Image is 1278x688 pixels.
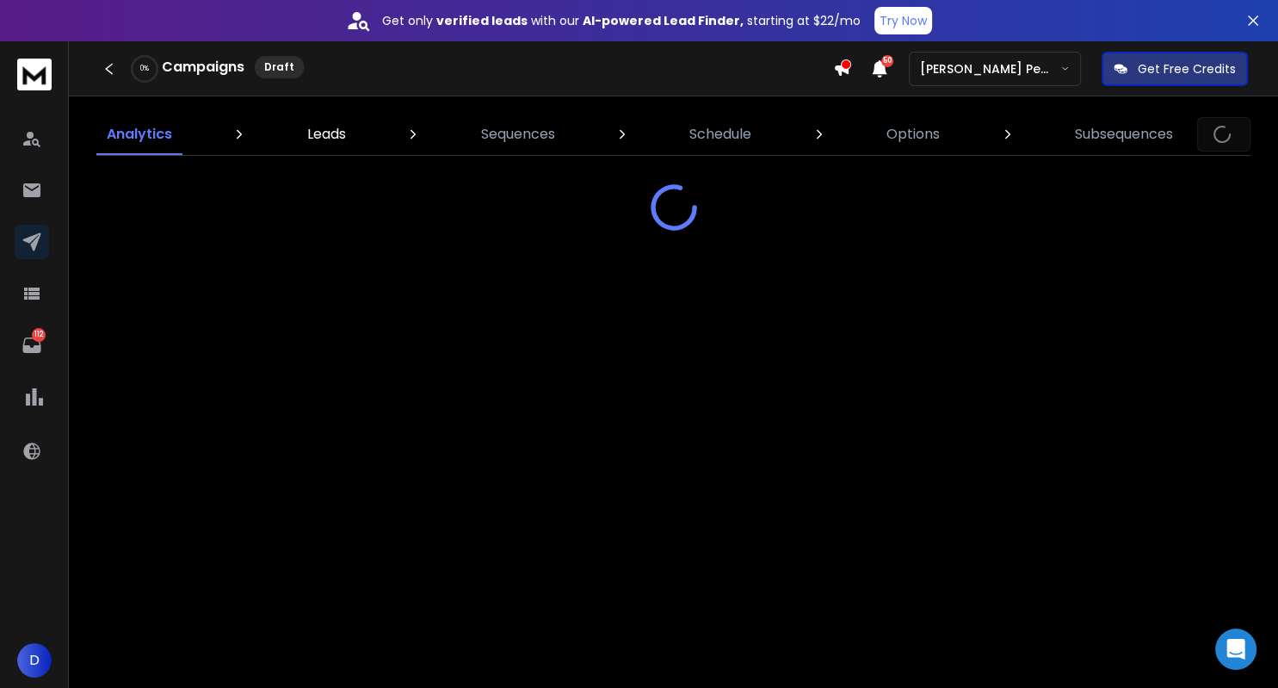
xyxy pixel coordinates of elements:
a: Subsequences [1065,114,1183,155]
a: Analytics [96,114,182,155]
span: 50 [881,55,893,67]
button: D [17,643,52,678]
h1: Campaigns [162,57,244,77]
p: Leads [307,124,346,145]
div: Draft [255,56,304,78]
a: Leads [297,114,356,155]
p: Sequences [481,124,555,145]
p: Subsequences [1075,124,1173,145]
p: Get Free Credits [1138,60,1236,77]
button: Get Free Credits [1102,52,1248,86]
a: Sequences [471,114,565,155]
p: 0 % [140,64,149,74]
p: Try Now [880,12,927,29]
p: 112 [32,328,46,342]
a: Schedule [679,114,762,155]
p: Analytics [107,124,172,145]
a: 112 [15,328,49,363]
img: logo [17,59,52,90]
p: Options [886,124,940,145]
a: Options [876,114,950,155]
p: Get only with our starting at $22/mo [382,12,861,29]
p: [PERSON_NAME] Personal WorkSpace [920,60,1060,77]
strong: AI-powered Lead Finder, [583,12,744,29]
div: Open Intercom Messenger [1215,629,1256,670]
strong: verified leads [436,12,528,29]
button: Try Now [874,7,932,34]
p: Schedule [689,124,751,145]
